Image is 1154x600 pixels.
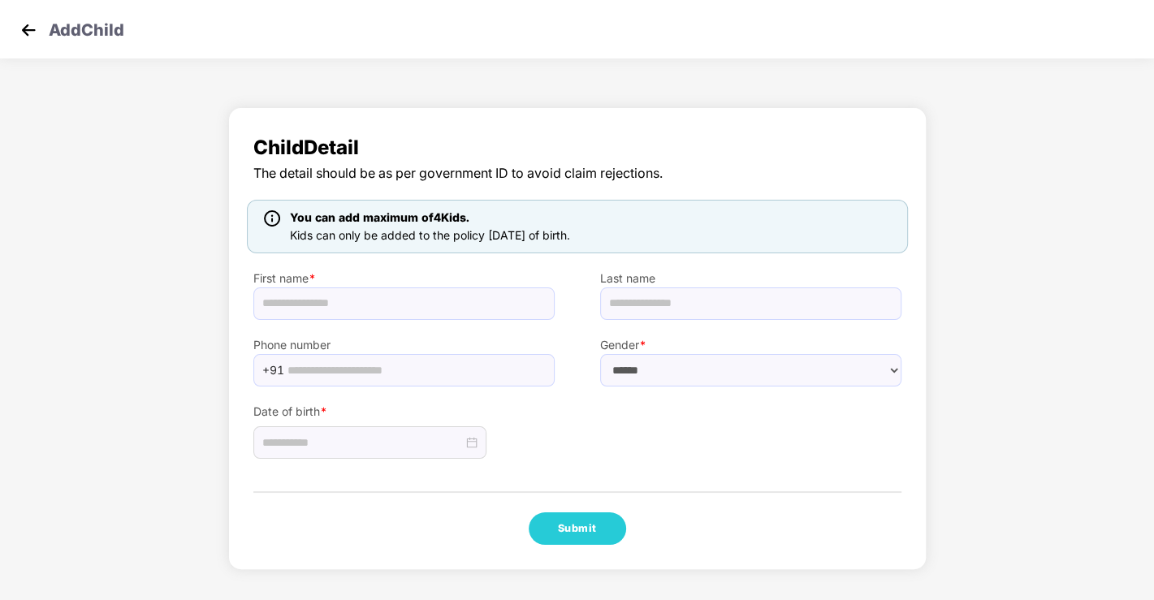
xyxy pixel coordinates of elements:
label: Date of birth [253,403,555,421]
span: You can add maximum of 4 Kids. [290,210,469,224]
span: Kids can only be added to the policy [DATE] of birth. [290,228,570,242]
label: Phone number [253,336,555,354]
span: The detail should be as per government ID to avoid claim rejections. [253,163,901,183]
p: Add Child [49,18,124,37]
label: Gender [600,336,901,354]
span: +91 [262,358,284,382]
button: Submit [529,512,626,545]
label: Last name [600,270,901,287]
img: icon [264,210,280,227]
img: svg+xml;base64,PHN2ZyB4bWxucz0iaHR0cDovL3d3dy53My5vcmcvMjAwMC9zdmciIHdpZHRoPSIzMCIgaGVpZ2h0PSIzMC... [16,18,41,42]
span: Child Detail [253,132,901,163]
label: First name [253,270,555,287]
